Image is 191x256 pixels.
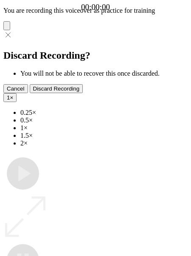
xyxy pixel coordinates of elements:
p: You are recording this voiceover as practice for training [3,7,188,14]
li: You will not be able to recover this once discarded. [20,70,188,77]
h2: Discard Recording? [3,50,188,61]
a: 00:00:00 [81,3,110,12]
span: 1 [7,94,10,101]
button: Discard Recording [30,84,83,93]
li: 1.5× [20,132,188,139]
button: 1× [3,93,17,102]
li: 1× [20,124,188,132]
li: 2× [20,139,188,147]
li: 0.5× [20,117,188,124]
button: Cancel [3,84,28,93]
li: 0.25× [20,109,188,117]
